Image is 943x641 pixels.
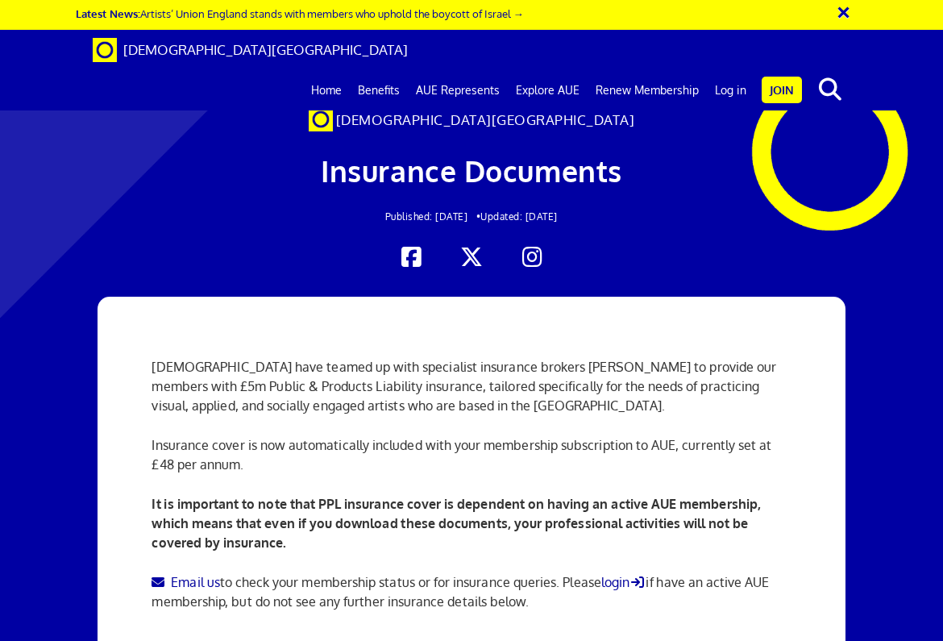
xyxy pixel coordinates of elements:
[762,77,802,103] a: Join
[76,6,140,20] strong: Latest News:
[707,70,754,110] a: Log in
[321,152,622,189] span: Insurance Documents
[303,70,350,110] a: Home
[123,41,408,58] span: [DEMOGRAPHIC_DATA][GEOGRAPHIC_DATA]
[350,70,408,110] a: Benefits
[76,6,524,20] a: Latest News:Artists’ Union England stands with members who uphold the boycott of Israel →
[805,73,854,106] button: search
[152,572,791,611] p: to check your membership status or for insurance queries. Please if have an active AUE membership...
[152,357,791,415] p: [DEMOGRAPHIC_DATA] have teamed up with specialist insurance brokers [PERSON_NAME] to provide our ...
[152,496,761,551] b: It is important to note that PPL insurance cover is dependent on having an active AUE membership,...
[81,30,420,70] a: Brand [DEMOGRAPHIC_DATA][GEOGRAPHIC_DATA]
[336,111,635,128] span: [DEMOGRAPHIC_DATA][GEOGRAPHIC_DATA]
[508,70,588,110] a: Explore AUE
[152,435,791,474] p: Insurance cover is now automatically included with your membership subscription to AUE, currently...
[152,574,219,590] a: Email us
[588,70,707,110] a: Renew Membership
[385,210,481,223] span: Published: [DATE] •
[408,70,508,110] a: AUE Represents
[223,211,721,222] h2: Updated: [DATE]
[601,574,646,590] a: login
